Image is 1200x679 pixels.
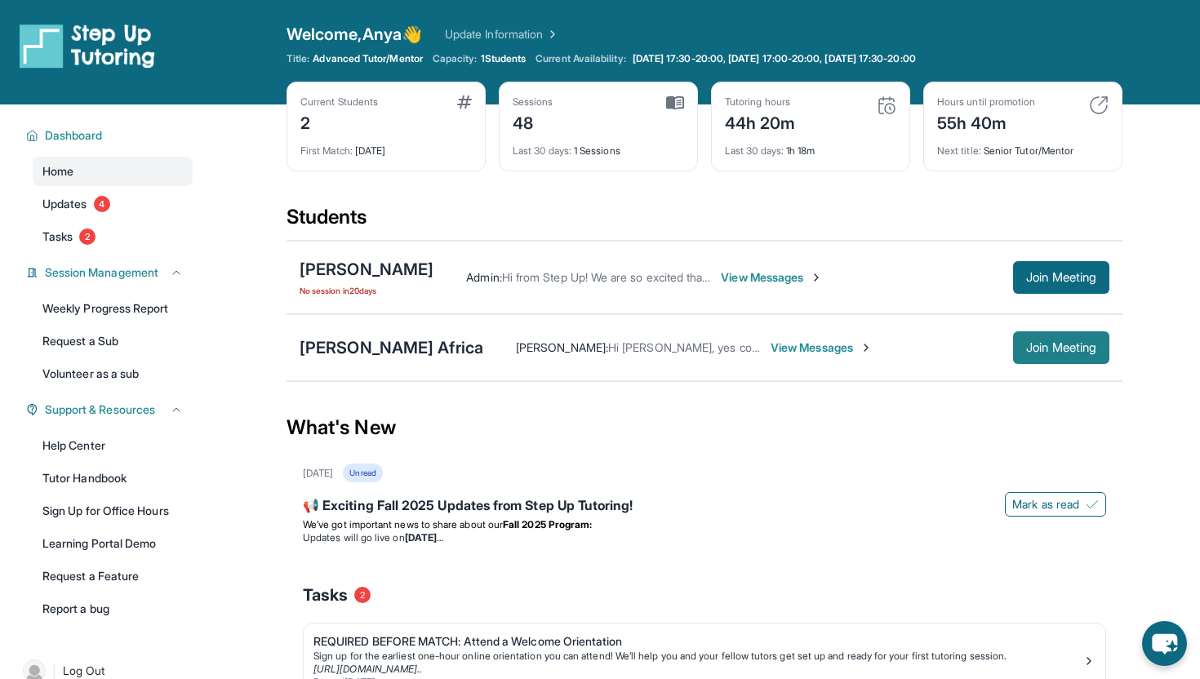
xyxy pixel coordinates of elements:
span: [DATE] 17:30-20:00, [DATE] 17:00-20:00, [DATE] 17:30-20:00 [633,52,916,65]
a: Report a bug [33,594,193,624]
div: Students [287,204,1122,240]
span: View Messages [771,339,873,356]
a: Home [33,157,193,186]
a: Tasks2 [33,222,193,251]
div: Current Students [300,95,378,109]
a: [DATE] 17:30-20:00, [DATE] 17:00-20:00, [DATE] 17:30-20:00 [629,52,919,65]
img: Chevron Right [543,26,559,42]
button: Session Management [38,264,183,281]
button: Dashboard [38,127,183,144]
span: Admin : [466,270,501,284]
li: Updates will go live on [303,531,1106,544]
div: [PERSON_NAME] [300,258,433,281]
div: 48 [513,109,553,135]
span: Last 30 days : [725,144,784,157]
img: card [877,95,896,115]
span: 4 [94,196,110,212]
div: What's New [287,392,1122,464]
a: Volunteer as a sub [33,359,193,388]
strong: [DATE] [405,531,443,544]
a: Tutor Handbook [33,464,193,493]
span: Current Availability: [536,52,625,65]
span: First Match : [300,144,353,157]
div: 44h 20m [725,109,796,135]
div: 2 [300,109,378,135]
a: Help Center [33,431,193,460]
div: Senior Tutor/Mentor [937,135,1109,158]
span: Next title : [937,144,981,157]
button: Support & Resources [38,402,183,418]
span: 2 [79,229,96,245]
div: Sessions [513,95,553,109]
a: Update Information [445,26,559,42]
span: Advanced Tutor/Mentor [313,52,422,65]
img: Mark as read [1086,498,1099,511]
a: Sign Up for Office Hours [33,496,193,526]
div: Sign up for the earliest one-hour online orientation you can attend! We’ll help you and your fell... [313,650,1082,663]
span: Log Out [63,663,105,679]
div: [DATE] [303,467,333,480]
strong: Fall 2025 Program: [503,518,592,530]
span: Session Management [45,264,158,281]
span: No session in 20 days [300,284,433,297]
div: [PERSON_NAME] Africa [300,336,483,359]
a: Learning Portal Demo [33,529,193,558]
span: [PERSON_NAME] : [516,340,608,354]
div: 1 Sessions [513,135,684,158]
span: Support & Resources [45,402,155,418]
span: 1 Students [481,52,527,65]
span: Hi [PERSON_NAME], yes confirming we'll see you between 6 to 7. Thanks so much. [608,340,1038,354]
button: chat-button [1142,621,1187,666]
span: View Messages [721,269,823,286]
a: [URL][DOMAIN_NAME].. [313,663,422,675]
span: Home [42,163,73,180]
div: Unread [343,464,382,482]
a: Request a Sub [33,326,193,356]
span: Join Meeting [1026,343,1096,353]
span: Tasks [42,229,73,245]
a: Request a Feature [33,561,193,591]
span: Join Meeting [1026,273,1096,282]
div: Tutoring hours [725,95,796,109]
div: Hours until promotion [937,95,1035,109]
button: Join Meeting [1013,261,1109,294]
div: 1h 18m [725,135,896,158]
span: 2 [354,587,371,603]
button: Join Meeting [1013,331,1109,364]
img: card [457,95,472,109]
span: Title: [287,52,309,65]
span: We’ve got important news to share about our [303,518,503,530]
img: card [1089,95,1109,115]
img: card [666,95,684,110]
div: 55h 40m [937,109,1035,135]
button: Mark as read [1005,492,1106,517]
img: logo [20,23,155,69]
span: Capacity: [433,52,478,65]
img: Chevron-Right [810,271,823,284]
div: [DATE] [300,135,472,158]
span: Last 30 days : [513,144,571,157]
span: Tasks [303,584,348,606]
img: Chevron-Right [860,341,873,354]
span: Updates [42,196,87,212]
div: REQUIRED BEFORE MATCH: Attend a Welcome Orientation [313,633,1082,650]
a: Updates4 [33,189,193,219]
span: Mark as read [1012,496,1079,513]
span: Dashboard [45,127,103,144]
a: Weekly Progress Report [33,294,193,323]
div: 📢 Exciting Fall 2025 Updates from Step Up Tutoring! [303,495,1106,518]
span: Welcome, Anya 👋 [287,23,422,46]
